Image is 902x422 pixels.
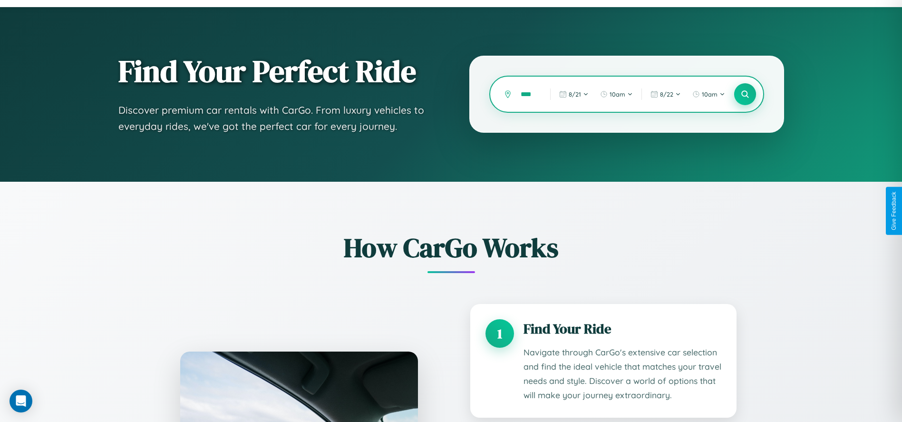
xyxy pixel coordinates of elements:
[610,90,625,98] span: 10am
[10,390,32,412] div: Open Intercom Messenger
[166,229,737,266] h2: How CarGo Works
[569,90,581,98] span: 8 / 21
[524,345,721,402] p: Navigate through CarGo's extensive car selection and find the ideal vehicle that matches your tra...
[702,90,718,98] span: 10am
[524,319,721,338] h3: Find Your Ride
[554,87,593,102] button: 8/21
[660,90,673,98] span: 8 / 22
[646,87,686,102] button: 8/22
[485,319,514,348] div: 1
[891,192,897,230] div: Give Feedback
[118,55,431,88] h1: Find Your Perfect Ride
[595,87,638,102] button: 10am
[118,102,431,134] p: Discover premium car rentals with CarGo. From luxury vehicles to everyday rides, we've got the pe...
[688,87,730,102] button: 10am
